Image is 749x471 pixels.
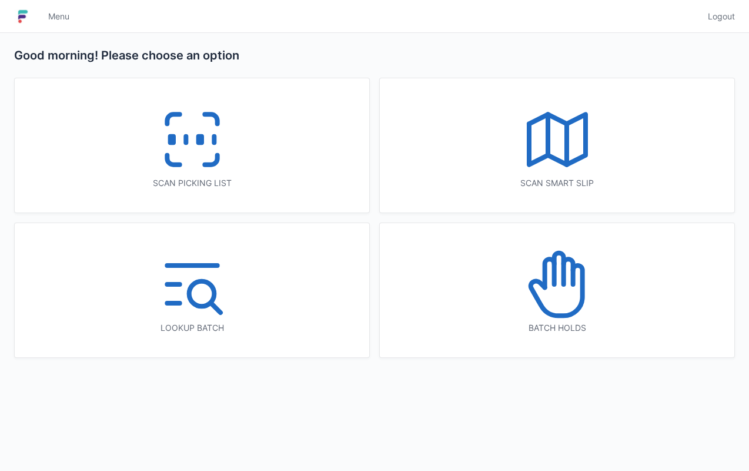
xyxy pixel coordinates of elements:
[701,6,735,27] a: Logout
[48,11,69,22] span: Menu
[38,322,346,334] div: Lookup batch
[14,7,32,26] img: logo-small.jpg
[14,47,735,64] h2: Good morning! Please choose an option
[403,322,711,334] div: Batch holds
[38,177,346,189] div: Scan picking list
[14,78,370,213] a: Scan picking list
[379,78,735,213] a: Scan smart slip
[708,11,735,22] span: Logout
[379,223,735,358] a: Batch holds
[403,177,711,189] div: Scan smart slip
[14,223,370,358] a: Lookup batch
[41,6,76,27] a: Menu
